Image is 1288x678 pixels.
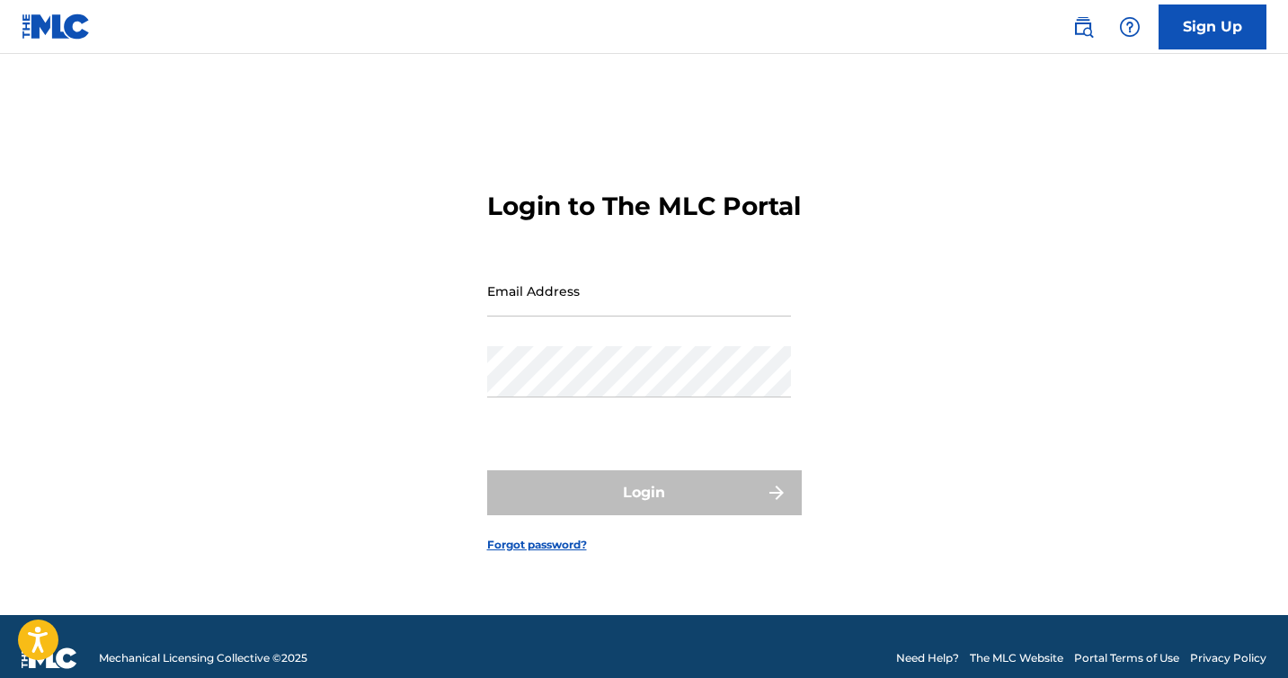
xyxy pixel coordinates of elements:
a: Portal Terms of Use [1074,650,1179,666]
a: Public Search [1065,9,1101,45]
img: MLC Logo [22,13,91,40]
a: Forgot password? [487,537,587,553]
a: Need Help? [896,650,959,666]
div: Help [1112,9,1148,45]
span: Mechanical Licensing Collective © 2025 [99,650,307,666]
img: logo [22,647,77,669]
img: search [1072,16,1094,38]
a: Privacy Policy [1190,650,1266,666]
h3: Login to The MLC Portal [487,191,801,222]
a: The MLC Website [970,650,1063,666]
img: help [1119,16,1141,38]
a: Sign Up [1159,4,1266,49]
